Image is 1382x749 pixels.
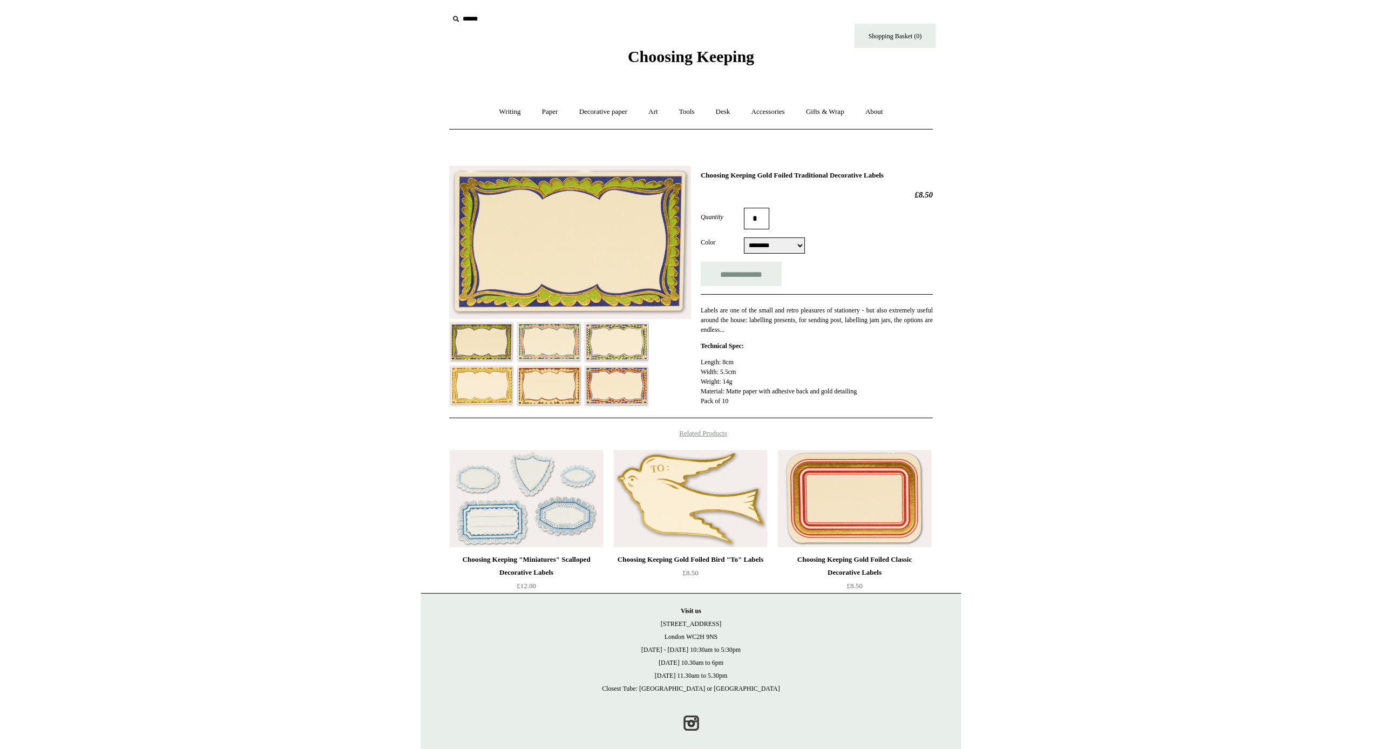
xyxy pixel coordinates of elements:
span: £8.50 [846,582,862,590]
a: Choosing Keeping Gold Foiled Classic Decorative Labels £8.50 [778,553,931,597]
a: Decorative paper [570,98,637,126]
div: Choosing Keeping Gold Foiled Classic Decorative Labels [781,553,929,579]
img: Choosing Keeping Gold Foiled Traditional Decorative Labels [449,365,514,406]
img: Choosing Keeping Gold Foiled Traditional Decorative Labels [449,166,691,319]
h4: Related Products [421,429,961,438]
p: Length: 8cm Width: 5.5cm Weight: 14g Material: Matte paper with adhesive back and gold detailing ... [701,357,933,406]
img: Choosing Keeping Gold Foiled Traditional Decorative Labels [584,365,649,406]
a: Shopping Basket (0) [855,24,936,48]
a: Choosing Keeping "Miniatures" Scalloped Decorative Labels £12.00 [450,553,603,597]
span: £8.50 [682,569,698,577]
a: Choosing Keeping [628,56,754,64]
span: £12.00 [517,582,536,590]
a: Choosing Keeping "Miniatures" Scalloped Decorative Labels Choosing Keeping "Miniatures" Scalloped... [450,450,603,547]
img: Choosing Keeping Gold Foiled Traditional Decorative Labels [517,322,581,363]
img: Choosing Keeping Gold Foiled Traditional Decorative Labels [584,322,649,363]
h1: Choosing Keeping Gold Foiled Traditional Decorative Labels [701,171,933,180]
img: Choosing Keeping Gold Foiled Bird "To" Labels [614,450,767,547]
span: Choosing Keeping [628,47,754,65]
p: Labels are one of the small and retro pleasures of stationery - but also extremely useful around ... [701,305,933,335]
a: Choosing Keeping Gold Foiled Bird "To" Labels Choosing Keeping Gold Foiled Bird "To" Labels [614,450,767,547]
img: Choosing Keeping Gold Foiled Traditional Decorative Labels [449,322,514,363]
img: Choosing Keeping Gold Foiled Classic Decorative Labels [778,450,931,547]
a: Tools [669,98,704,126]
strong: Technical Spec: [701,342,744,350]
a: Choosing Keeping Gold Foiled Classic Decorative Labels Choosing Keeping Gold Foiled Classic Decor... [778,450,931,547]
img: Choosing Keeping "Miniatures" Scalloped Decorative Labels [450,450,603,547]
a: Desk [706,98,740,126]
label: Quantity [701,212,744,222]
a: Gifts & Wrap [796,98,854,126]
img: Choosing Keeping Gold Foiled Traditional Decorative Labels [517,365,581,407]
a: Choosing Keeping Gold Foiled Bird "To" Labels £8.50 [614,553,767,597]
a: About [856,98,893,126]
div: Choosing Keeping "Miniatures" Scalloped Decorative Labels [452,553,600,579]
a: Art [639,98,667,126]
a: Paper [532,98,568,126]
a: Writing [490,98,531,126]
a: Instagram [679,711,703,735]
a: Accessories [742,98,795,126]
strong: Visit us [681,607,701,615]
label: Color [701,237,744,247]
div: Choosing Keeping Gold Foiled Bird "To" Labels [617,553,764,566]
p: [STREET_ADDRESS] London WC2H 9NS [DATE] - [DATE] 10:30am to 5:30pm [DATE] 10.30am to 6pm [DATE] 1... [432,604,950,695]
h2: £8.50 [701,190,933,200]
